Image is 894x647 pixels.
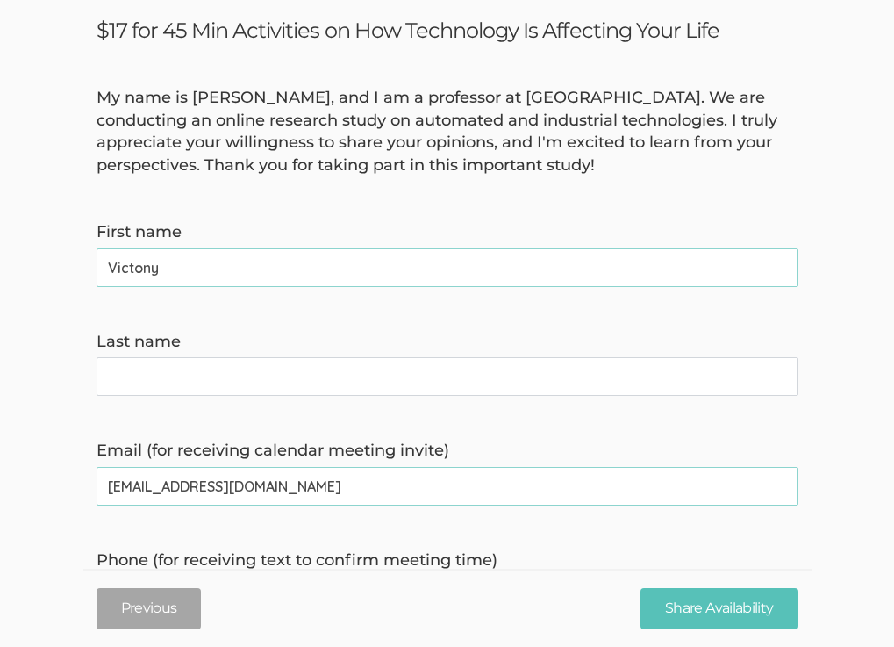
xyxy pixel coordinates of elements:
label: Email (for receiving calendar meeting invite) [97,440,798,463]
label: Last name [97,331,798,354]
label: First name [97,221,798,244]
button: Previous [97,588,202,629]
input: Share Availability [640,588,797,629]
h3: $17 for 45 Min Activities on How Technology Is Affecting Your Life [97,18,798,43]
label: Phone (for receiving text to confirm meeting time) [97,550,798,572]
div: My name is [PERSON_NAME], and I am a professor at [GEOGRAPHIC_DATA]. We are conducting an online ... [83,87,812,177]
